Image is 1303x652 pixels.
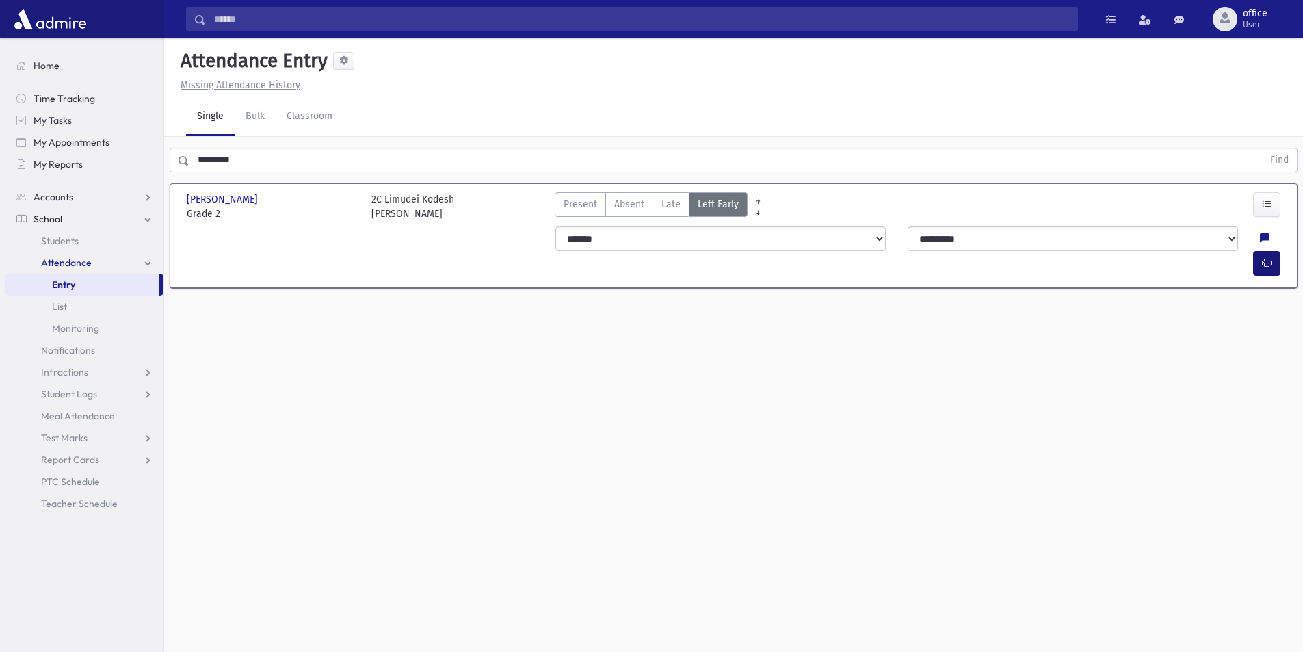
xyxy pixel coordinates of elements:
[41,344,95,356] span: Notifications
[34,136,109,148] span: My Appointments
[52,300,67,313] span: List
[5,317,163,339] a: Monitoring
[41,475,100,488] span: PTC Schedule
[5,230,163,252] a: Students
[34,92,95,105] span: Time Tracking
[235,98,276,136] a: Bulk
[564,197,597,211] span: Present
[34,213,62,225] span: School
[5,55,163,77] a: Home
[5,186,163,208] a: Accounts
[52,322,99,335] span: Monitoring
[614,197,644,211] span: Absent
[34,191,73,203] span: Accounts
[5,493,163,514] a: Teacher Schedule
[5,383,163,405] a: Student Logs
[1243,8,1267,19] span: office
[5,274,159,296] a: Entry
[41,366,88,378] span: Infractions
[41,388,97,400] span: Student Logs
[34,158,83,170] span: My Reports
[41,497,118,510] span: Teacher Schedule
[206,7,1077,31] input: Search
[11,5,90,33] img: AdmirePro
[5,153,163,175] a: My Reports
[5,88,163,109] a: Time Tracking
[41,410,115,422] span: Meal Attendance
[186,98,235,136] a: Single
[41,432,88,444] span: Test Marks
[175,49,328,73] h5: Attendance Entry
[41,257,92,269] span: Attendance
[1262,148,1297,172] button: Find
[5,427,163,449] a: Test Marks
[5,131,163,153] a: My Appointments
[276,98,343,136] a: Classroom
[52,278,75,291] span: Entry
[34,60,60,72] span: Home
[41,235,79,247] span: Students
[661,197,681,211] span: Late
[5,339,163,361] a: Notifications
[371,192,454,221] div: 2C Limudei Kodesh [PERSON_NAME]
[5,252,163,274] a: Attendance
[5,109,163,131] a: My Tasks
[187,192,261,207] span: [PERSON_NAME]
[5,405,163,427] a: Meal Attendance
[1243,19,1267,30] span: User
[181,79,300,91] u: Missing Attendance History
[698,197,739,211] span: Left Early
[5,449,163,471] a: Report Cards
[5,296,163,317] a: List
[5,361,163,383] a: Infractions
[555,192,748,221] div: AttTypes
[175,79,300,91] a: Missing Attendance History
[5,471,163,493] a: PTC Schedule
[34,114,72,127] span: My Tasks
[5,208,163,230] a: School
[41,454,99,466] span: Report Cards
[187,207,358,221] span: Grade 2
